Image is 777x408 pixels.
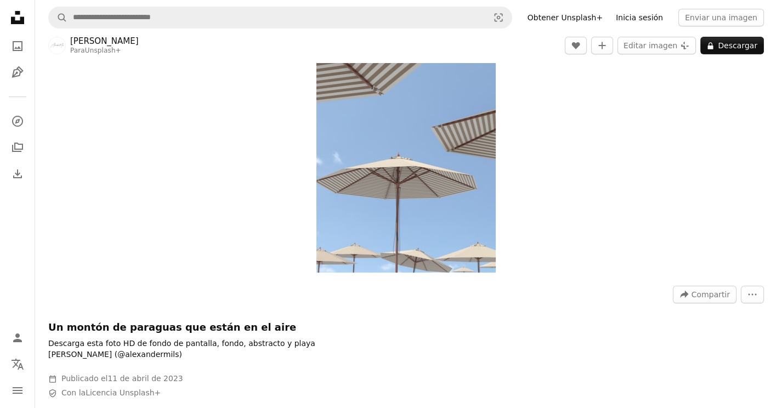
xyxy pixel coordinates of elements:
a: Inicia sesión [609,9,670,26]
a: Explorar [7,110,29,132]
button: Compartir esta imagen [673,286,736,303]
a: Ilustraciones [7,61,29,83]
img: Ve al perfil de Alexander Mils [48,37,66,54]
a: Unsplash+ [85,47,121,54]
button: Enviar una imagen [678,9,764,26]
a: Historial de descargas [7,163,29,185]
a: Inicio — Unsplash [7,7,29,31]
span: Con la [61,388,161,399]
button: Descargar [700,37,764,54]
button: Me gusta [565,37,587,54]
button: Buscar en Unsplash [49,7,67,28]
button: Idioma [7,353,29,375]
p: Descarga esta foto HD de fondo de pantalla, fondo, abstracto y playa [PERSON_NAME] (@alexandermils) [48,338,377,360]
form: Encuentra imágenes en todo el sitio [48,7,512,29]
button: Búsqueda visual [485,7,512,28]
button: Más acciones [741,286,764,303]
a: Colecciones [7,137,29,158]
time: 11 de abril de 2023, 5:25:58 GMT-3 [107,374,183,383]
a: Iniciar sesión / Registrarse [7,327,29,349]
button: Editar imagen [617,37,696,54]
h1: Un montón de paraguas que están en el aire [48,321,377,334]
button: Menú [7,379,29,401]
span: Publicado el [61,374,183,383]
span: Compartir [691,286,730,303]
a: Obtener Unsplash+ [521,9,609,26]
button: Añade a la colección [591,37,613,54]
a: Licencia Unsplash+ [86,388,161,397]
a: [PERSON_NAME] [70,36,139,47]
div: Para [70,47,139,55]
a: Fotos [7,35,29,57]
